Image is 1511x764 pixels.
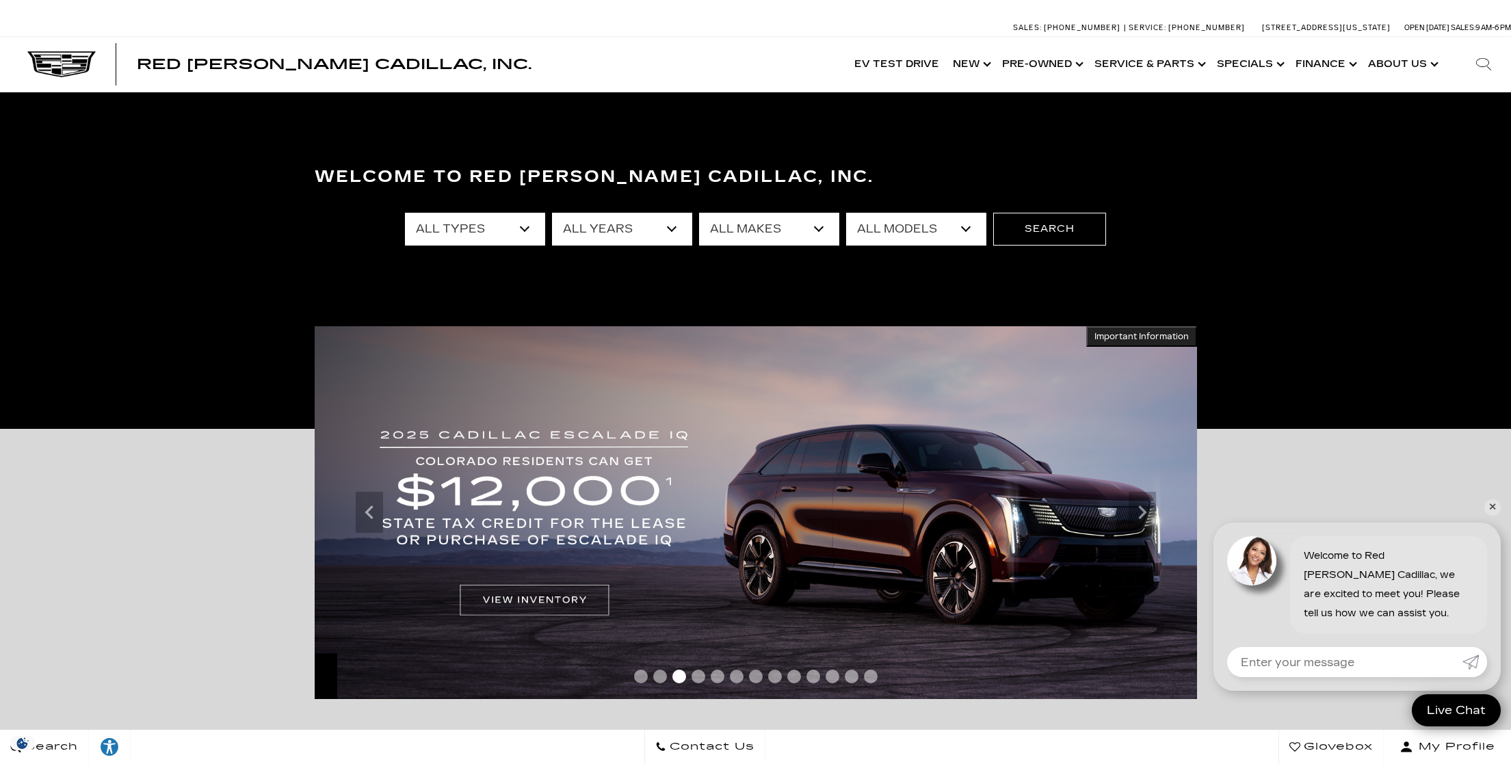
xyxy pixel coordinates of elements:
[666,737,754,756] span: Contact Us
[1094,331,1189,342] span: Important Information
[1475,23,1511,32] span: 9 AM-6 PM
[1227,647,1462,677] input: Enter your message
[1129,23,1166,32] span: Service:
[1044,23,1120,32] span: [PHONE_NUMBER]
[711,670,724,683] span: Go to slide 5
[845,670,858,683] span: Go to slide 12
[1278,730,1384,764] a: Glovebox
[864,670,878,683] span: Go to slide 13
[653,670,667,683] span: Go to slide 2
[27,51,96,77] img: Cadillac Dark Logo with Cadillac White Text
[749,670,763,683] span: Go to slide 7
[89,730,131,764] a: Explore your accessibility options
[634,670,648,683] span: Go to slide 1
[552,213,692,246] select: Filter by year
[1412,694,1501,726] a: Live Chat
[730,670,744,683] span: Go to slide 6
[1290,536,1487,633] div: Welcome to Red [PERSON_NAME] Cadillac, we are excited to meet you! Please tell us how we can assi...
[1168,23,1245,32] span: [PHONE_NUMBER]
[137,57,531,71] a: Red [PERSON_NAME] Cadillac, Inc.
[1013,23,1042,32] span: Sales:
[672,670,686,683] span: Go to slide 3
[692,670,705,683] span: Go to slide 4
[7,736,38,750] img: Opt-Out Icon
[1227,536,1276,585] img: Agent profile photo
[806,670,820,683] span: Go to slide 10
[1124,24,1248,31] a: Service: [PHONE_NUMBER]
[356,492,383,533] div: Previous
[699,213,839,246] select: Filter by make
[21,737,78,756] span: Search
[848,37,946,92] a: EV Test Drive
[846,213,986,246] select: Filter by model
[1451,23,1475,32] span: Sales:
[946,37,995,92] a: New
[995,37,1088,92] a: Pre-Owned
[768,670,782,683] span: Go to slide 8
[1361,37,1443,92] a: About Us
[993,213,1106,246] button: Search
[1404,23,1449,32] span: Open [DATE]
[1413,737,1495,756] span: My Profile
[1210,37,1289,92] a: Specials
[89,737,130,757] div: Explore your accessibility options
[315,163,1197,191] h3: Welcome to Red [PERSON_NAME] Cadillac, Inc.
[405,213,545,246] select: Filter by type
[826,670,839,683] span: Go to slide 11
[137,56,531,73] span: Red [PERSON_NAME] Cadillac, Inc.
[644,730,765,764] a: Contact Us
[1420,702,1493,718] span: Live Chat
[1384,730,1511,764] button: Open user profile menu
[1013,24,1124,31] a: Sales: [PHONE_NUMBER]
[787,670,801,683] span: Go to slide 9
[315,326,1197,699] img: THE 2025 ESCALADE IQ IS ELIGIBLE FOR THE $3,500 COLORADO INNOVATIVE MOTOR VEHICLE TAX CREDIT
[1262,23,1391,32] a: [STREET_ADDRESS][US_STATE]
[1300,737,1373,756] span: Glovebox
[1129,492,1156,533] div: Next
[1289,37,1361,92] a: Finance
[1088,37,1210,92] a: Service & Parts
[1462,647,1487,677] a: Submit
[7,736,38,750] section: Click to Open Cookie Consent Modal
